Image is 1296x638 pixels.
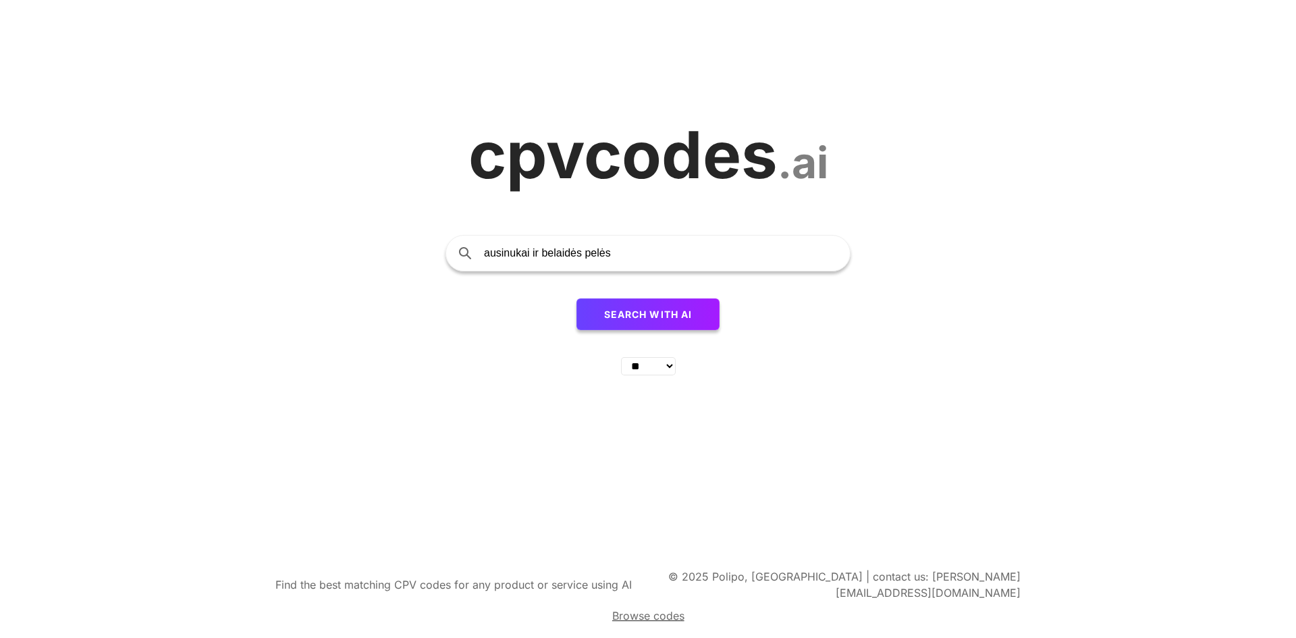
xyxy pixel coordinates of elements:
[275,578,632,591] span: Find the best matching CPV codes for any product or service using AI
[668,570,1021,600] span: © 2025 Polipo, [GEOGRAPHIC_DATA] | contact us: [PERSON_NAME][EMAIL_ADDRESS][DOMAIN_NAME]
[778,136,828,188] span: .ai
[484,236,836,271] input: Search products or services...
[468,116,828,194] a: cpvcodes.ai
[612,609,684,622] span: Browse codes
[604,309,693,320] span: Search with AI
[612,608,684,624] a: Browse codes
[576,298,720,331] button: Search with AI
[468,115,778,194] span: cpvcodes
